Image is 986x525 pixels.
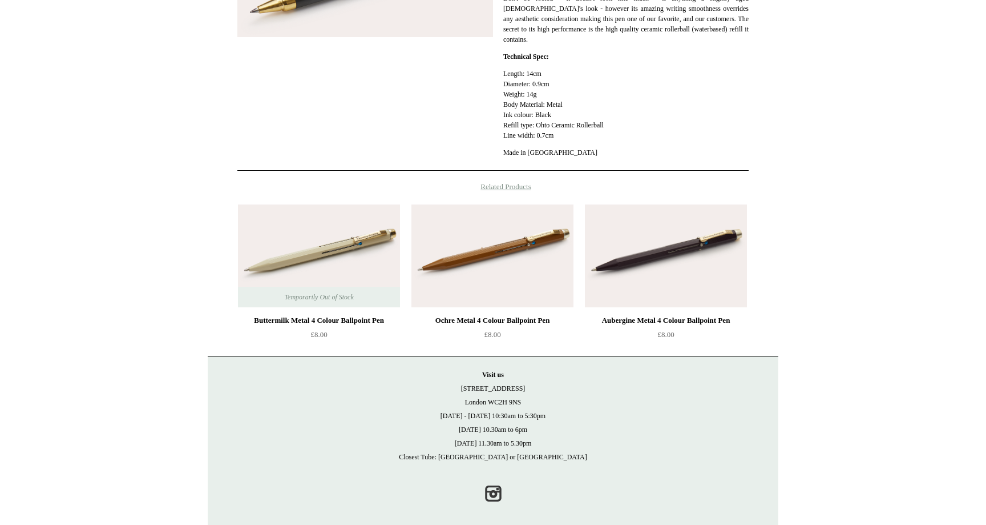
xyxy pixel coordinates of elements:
a: Ochre Metal 4 Colour Ballpoint Pen £8.00 [411,314,573,360]
img: logo_orange.svg [18,18,27,27]
p: Made in [GEOGRAPHIC_DATA] [503,147,749,158]
div: v 4.0.25 [32,18,56,27]
p: [STREET_ADDRESS] London WC2H 9NS [DATE] - [DATE] 10:30am to 5:30pm [DATE] 10.30am to 6pm [DATE] 1... [219,368,767,464]
strong: Visit us [482,371,504,379]
a: Buttermilk Metal 4 Colour Ballpoint Pen £8.00 [238,314,400,360]
p: Length: 14cm Diameter: 0.9cm Weight: 14g Body Material: Metal Ink colour: Black Refill type: Ohto... [503,69,749,141]
img: Aubergine Metal 4 Colour Ballpoint Pen [585,205,747,307]
span: £8.00 [657,330,674,339]
img: Ochre Metal 4 Colour Ballpoint Pen [411,205,573,307]
span: Temporarily Out of Stock [273,287,365,307]
a: Aubergine Metal 4 Colour Ballpoint Pen £8.00 [585,314,747,360]
a: Ochre Metal 4 Colour Ballpoint Pen Ochre Metal 4 Colour Ballpoint Pen [411,205,573,307]
img: tab_domain_overview_orange.svg [31,66,40,75]
a: Instagram [480,481,506,506]
h4: Related Products [208,182,778,191]
div: Aubergine Metal 4 Colour Ballpoint Pen [588,314,744,327]
a: Buttermilk Metal 4 Colour Ballpoint Pen Buttermilk Metal 4 Colour Ballpoint Pen Temporarily Out o... [238,205,400,307]
a: Aubergine Metal 4 Colour Ballpoint Pen Aubergine Metal 4 Colour Ballpoint Pen [585,205,747,307]
div: Ochre Metal 4 Colour Ballpoint Pen [414,314,571,327]
strong: Technical Spec: [503,53,549,61]
span: £8.00 [484,330,500,339]
img: Buttermilk Metal 4 Colour Ballpoint Pen [238,205,400,307]
span: £8.00 [310,330,327,339]
div: Domain: [DOMAIN_NAME] [30,30,126,39]
div: Keywords by Traffic [126,67,192,75]
img: website_grey.svg [18,30,27,39]
div: Buttermilk Metal 4 Colour Ballpoint Pen [241,314,397,327]
img: tab_keywords_by_traffic_grey.svg [114,66,123,75]
div: Domain Overview [43,67,102,75]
